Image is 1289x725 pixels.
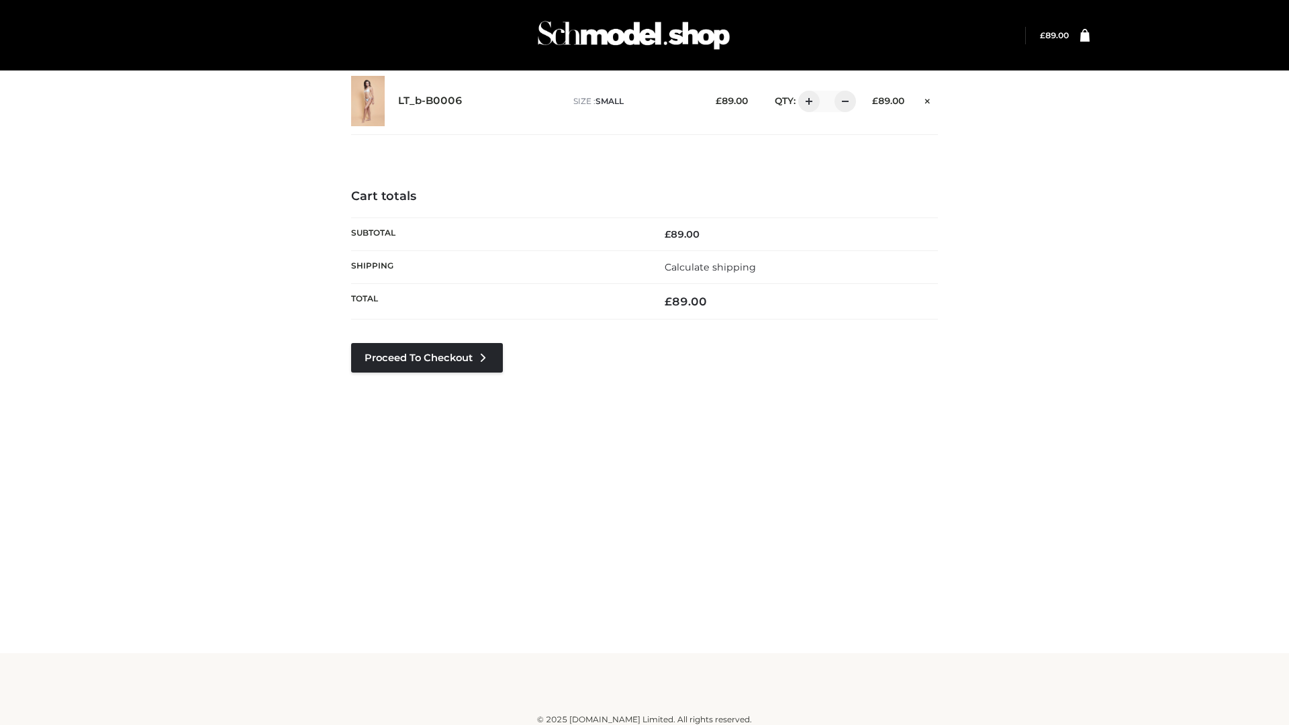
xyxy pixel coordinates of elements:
a: LT_b-B0006 [398,95,463,107]
bdi: 89.00 [665,295,707,308]
th: Subtotal [351,217,644,250]
th: Shipping [351,250,644,283]
bdi: 89.00 [665,228,700,240]
span: £ [716,95,722,106]
a: £89.00 [1040,30,1069,40]
span: £ [665,228,671,240]
p: size : [573,95,695,107]
bdi: 89.00 [716,95,748,106]
bdi: 89.00 [872,95,904,106]
img: Schmodel Admin 964 [533,9,734,62]
span: SMALL [595,96,624,106]
span: £ [665,295,672,308]
span: £ [872,95,878,106]
a: Remove this item [918,91,938,108]
bdi: 89.00 [1040,30,1069,40]
span: £ [1040,30,1045,40]
h4: Cart totals [351,189,938,204]
a: Proceed to Checkout [351,343,503,373]
a: Calculate shipping [665,261,756,273]
th: Total [351,284,644,320]
div: QTY: [761,91,851,112]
